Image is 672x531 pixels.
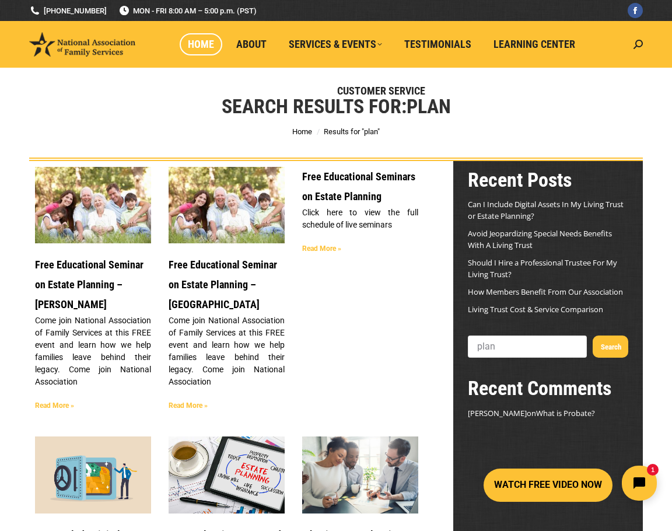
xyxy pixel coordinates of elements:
[118,5,257,16] span: MON - FRI 8:00 AM – 5:00 p.m. (PST)
[302,436,419,514] img: Person Explaining Estate Planning
[302,436,418,513] a: Person Explaining Estate Planning
[169,315,285,388] p: Come join National Association of Family Services at this FREE event and learn how we help famili...
[169,436,285,513] a: Estate Planning: Do I need one Blog Image
[337,85,425,97] span: Customer Service
[292,127,312,136] a: Home
[468,287,623,297] a: How Members Benefit From Our Association
[35,315,151,388] p: Come join National Association of Family Services at this FREE event and learn how we help famili...
[593,336,628,358] button: Search
[169,258,277,310] a: Free Educational Seminar on Estate Planning – [GEOGRAPHIC_DATA]
[29,5,107,16] a: [PHONE_NUMBER]
[468,228,612,250] a: Avoid Jeopardizing Special Needs Benefits With A Living Trust
[35,401,74,410] a: Read more about Free Educational Seminar on Estate Planning – Chandler
[468,408,527,418] span: [PERSON_NAME]
[169,401,208,410] a: Read more about Free Educational Seminar on Estate Planning – Queen Creek
[536,408,595,418] a: What is Probate?
[222,93,451,119] h1: Search Results for:
[324,127,380,136] span: Results for "plan"
[628,3,643,18] a: Facebook page opens in new window
[468,304,603,315] a: Living Trust Cost & Service Comparison
[228,33,275,55] a: About
[302,207,418,231] p: Click here to view the full schedule of live seminars
[494,38,575,51] span: Learning Center
[468,257,617,280] a: Should I Hire a Professional Trustee For My Living Trust?
[485,33,583,55] a: Learning Center
[468,375,628,401] h2: Recent Comments
[396,33,480,55] a: Testimonials
[302,244,341,253] a: Read more about Free Educational Seminars on Estate Planning
[29,32,135,57] img: National Association of Family Services
[188,38,214,51] span: Home
[34,436,152,514] img: Secure Your DIgital Assets
[302,170,415,202] a: Free Educational Seminars on Estate Planning
[180,33,222,55] a: Home
[466,456,667,511] iframe: Tidio Chat
[168,436,285,514] img: Estate Planning: Do I need one Blog Image
[236,38,267,51] span: About
[404,38,471,51] span: Testimonials
[468,199,624,221] a: Can I Include Digital Assets In My Living Trust or Estate Planning?
[35,436,151,513] a: Secure Your DIgital Assets
[468,167,628,193] h2: Recent Posts
[329,80,433,102] a: Customer Service
[289,38,382,51] span: Services & Events
[35,258,143,310] a: Free Educational Seminar on Estate Planning – [PERSON_NAME]
[468,407,628,420] footer: on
